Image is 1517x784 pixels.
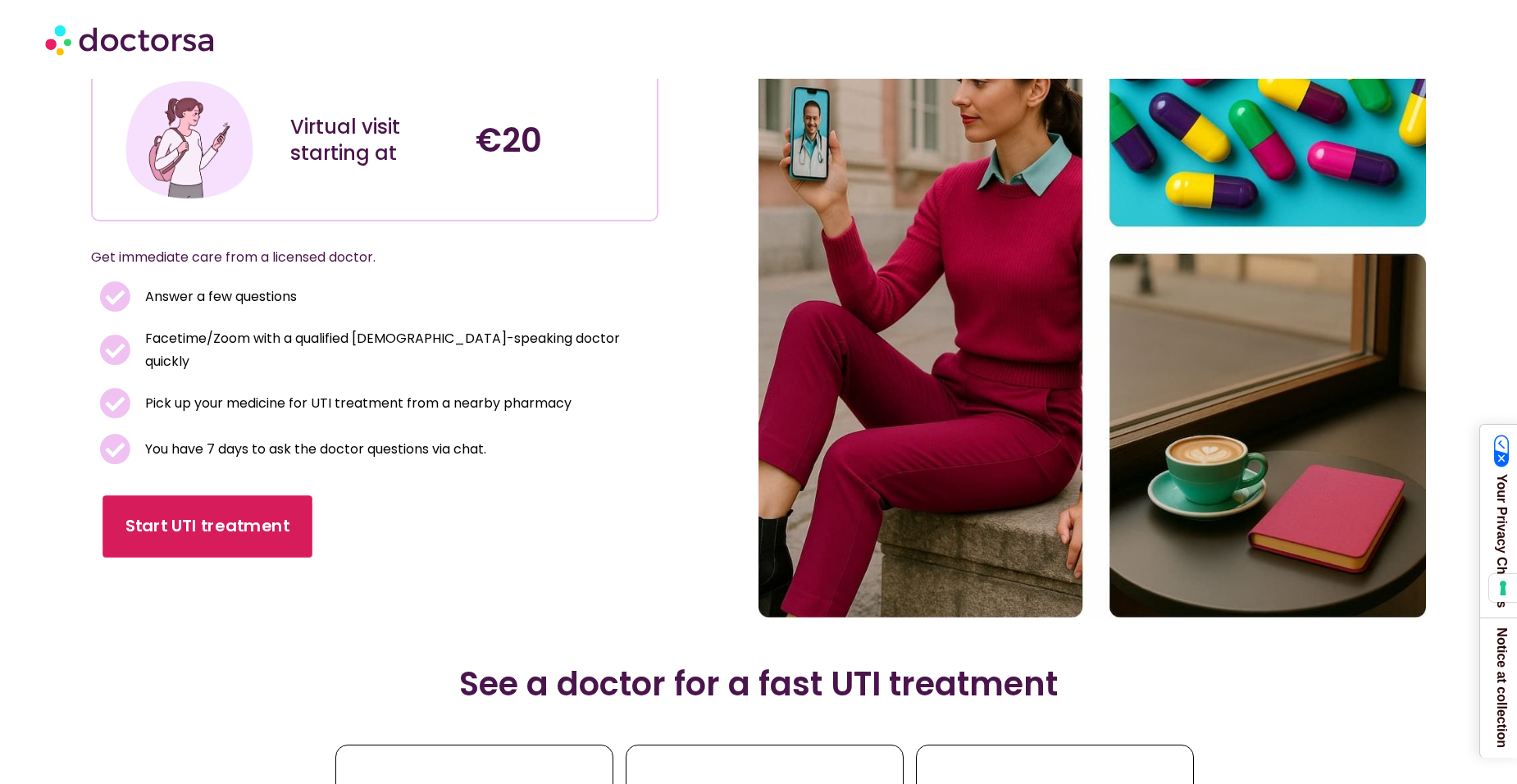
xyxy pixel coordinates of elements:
span: You have 7 days to ask the doctor questions via chat. [141,438,486,461]
div: Virtual visit starting at [290,114,459,166]
span: Answer a few questions [141,285,297,308]
h2: See a doctor for a fast UTI treatment [323,664,1195,704]
a: Start UTI treatment [102,496,312,558]
img: Illustration depicting a young woman in a casual outfit, engaged with her smartphone. She has a p... [122,72,257,207]
h4: €20 [476,121,645,160]
button: Your consent preferences for tracking technologies [1489,574,1517,602]
span: Start UTI treatment [125,515,289,539]
p: Get immediate care from a licensed doctor. [91,246,619,269]
span: Pick up your medicine for UTI treatment from a nearby pharmacy [141,392,572,415]
span: Facetime/Zoom with a qualified [DEMOGRAPHIC_DATA]-speaking doctor quickly [141,327,650,373]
